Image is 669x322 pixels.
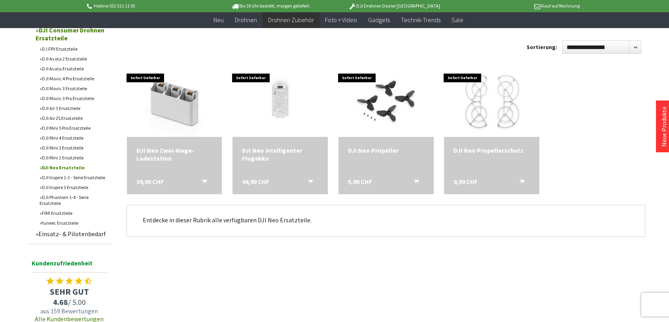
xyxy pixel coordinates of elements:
span: 39,00 CHF [136,178,164,186]
p: Kauf auf Rechnung [456,1,579,11]
div: DJI Neo intelligenter Flugakku [242,146,318,162]
span: Drohnen [235,16,257,24]
span: Technik-Trends [401,16,440,24]
a: DJI Neo Propellerschutz 9,90 CHF In den Warenkorb [454,146,530,154]
a: DJI Neo Propeller 5,90 CHF In den Warenkorb [348,146,424,154]
button: In den Warenkorb [404,178,423,188]
a: Drohnen [229,12,263,28]
a: Neue Produkte [660,106,668,147]
span: Gadgets [368,16,390,24]
a: DJI Neo Ersatzteile [36,163,111,172]
span: Foto + Video [325,16,357,24]
span: aus 159 Bewertungen [28,307,111,315]
span: Kundenzufriedenheit [32,258,107,273]
a: Gadgets [363,12,395,28]
span: Drohnen Zubehör [268,16,314,24]
label: Sortierung: [527,41,557,53]
span: 44,90 CHF [242,178,269,186]
span: SEHR GUT [28,286,111,297]
a: DJI Phantom 1-4 - Serie Ersatzteile [36,192,111,208]
img: DJI Neo Zwei-Wege-Ladestation [132,66,216,137]
p: Bis 16 Uhr bestellt, morgen geliefert. [209,1,332,11]
button: In den Warenkorb [510,178,529,188]
button: In den Warenkorb [193,178,212,188]
img: DJI Neo Propellerschutz [450,66,534,137]
a: Foto + Video [319,12,363,28]
a: DJI Neo Zwei-Wege-Ladestation 39,00 CHF In den Warenkorb [136,146,213,162]
a: DJI Mini 2 Ersatzteile [36,153,111,163]
a: DJI Neo intelligenter Flugakku 44,90 CHF In den Warenkorb [242,146,318,162]
a: Yuneec Ersatzteile [36,218,111,228]
a: FIMI Ersatzteile [36,208,111,218]
span: Sale [452,16,463,24]
img: DJI Neo Propeller [344,66,428,137]
a: DJI Mini 3 Ersatzteile [36,143,111,153]
a: DJI Avata Ersatzteile [36,64,111,74]
a: DJI Inspire 1-2 - Serie Ersatzteile [36,172,111,182]
p: Hotline 032 511 11 03 [85,1,209,11]
a: Einsatz- & Pilotenbedarf [32,228,111,240]
a: Neu [208,12,229,28]
a: Drohnen Zubehör [263,12,319,28]
p: DJI Drohnen Dealer [GEOGRAPHIC_DATA] [333,1,456,11]
span: 4.68 [53,297,68,307]
a: Sale [446,12,469,28]
a: DJI Avata 2 Ersatzteile [36,54,111,64]
div: DJI Neo Propellerschutz [454,146,530,154]
a: DJI Mini 5 Pro Ersatzteile [36,123,111,133]
a: Technik-Trends [395,12,446,28]
a: DJI Mavic 4 Pro Ersatzteile [36,74,111,83]
img: DJI Neo intelligenter Flugakku [238,66,322,137]
div: DJI Neo Propeller [348,146,424,154]
a: DJI Air 3 Ersatzteile [36,103,111,113]
a: DJI Mini 4 Ersatzteile [36,133,111,143]
a: DJI Mavic 3 Pro Ersatzteile [36,93,111,103]
a: DJ FPV Ersatzteile [36,44,111,54]
span: 5,90 CHF [348,178,372,186]
a: DJI Consumer Drohnen Ersatzteile [32,24,111,44]
span: / 5.00 [28,297,111,307]
button: In den Warenkorb [299,178,317,188]
div: DJI Neo Zwei-Wege-Ladestation [136,146,213,162]
a: DJI Inspire 3 Ersatzteile [36,182,111,192]
span: Neu [214,16,224,24]
a: DJI Mavic 3 Ersatzteile [36,83,111,93]
span: 9,90 CHF [454,178,478,186]
a: DJI Air 2S Ersatzteile [36,113,111,123]
p: Entdecke in dieser Rubrik alle verfügbaren DJI Neo Ersatzteile. [143,215,629,225]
